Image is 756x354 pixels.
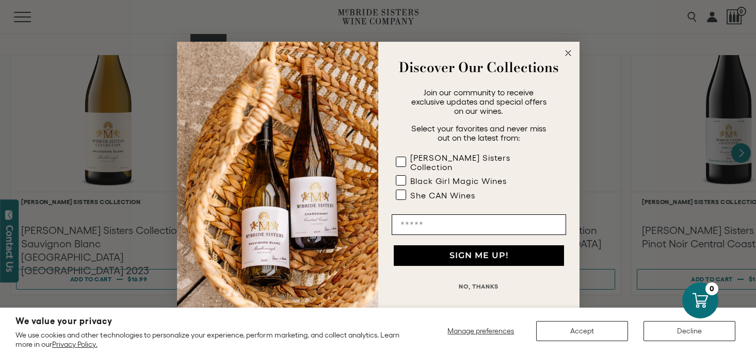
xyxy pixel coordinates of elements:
[52,340,97,348] a: Privacy Policy.
[644,321,735,341] button: Decline
[392,276,566,297] button: NO, THANKS
[705,282,718,295] div: 0
[394,245,564,266] button: SIGN ME UP!
[447,327,514,335] span: Manage preferences
[392,214,566,235] input: Email
[410,191,475,200] div: She CAN Wines
[562,47,574,59] button: Close dialog
[411,124,546,142] span: Select your favorites and never miss out on the latest from:
[441,321,521,341] button: Manage preferences
[410,153,545,172] div: [PERSON_NAME] Sisters Collection
[410,176,507,186] div: Black Girl Magic Wines
[177,42,378,312] img: 42653730-7e35-4af7-a99d-12bf478283cf.jpeg
[15,317,405,326] h2: We value your privacy
[15,330,405,349] p: We use cookies and other technologies to personalize your experience, perform marketing, and coll...
[536,321,628,341] button: Accept
[411,88,546,115] span: Join our community to receive exclusive updates and special offers on our wines.
[399,57,559,77] strong: Discover Our Collections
